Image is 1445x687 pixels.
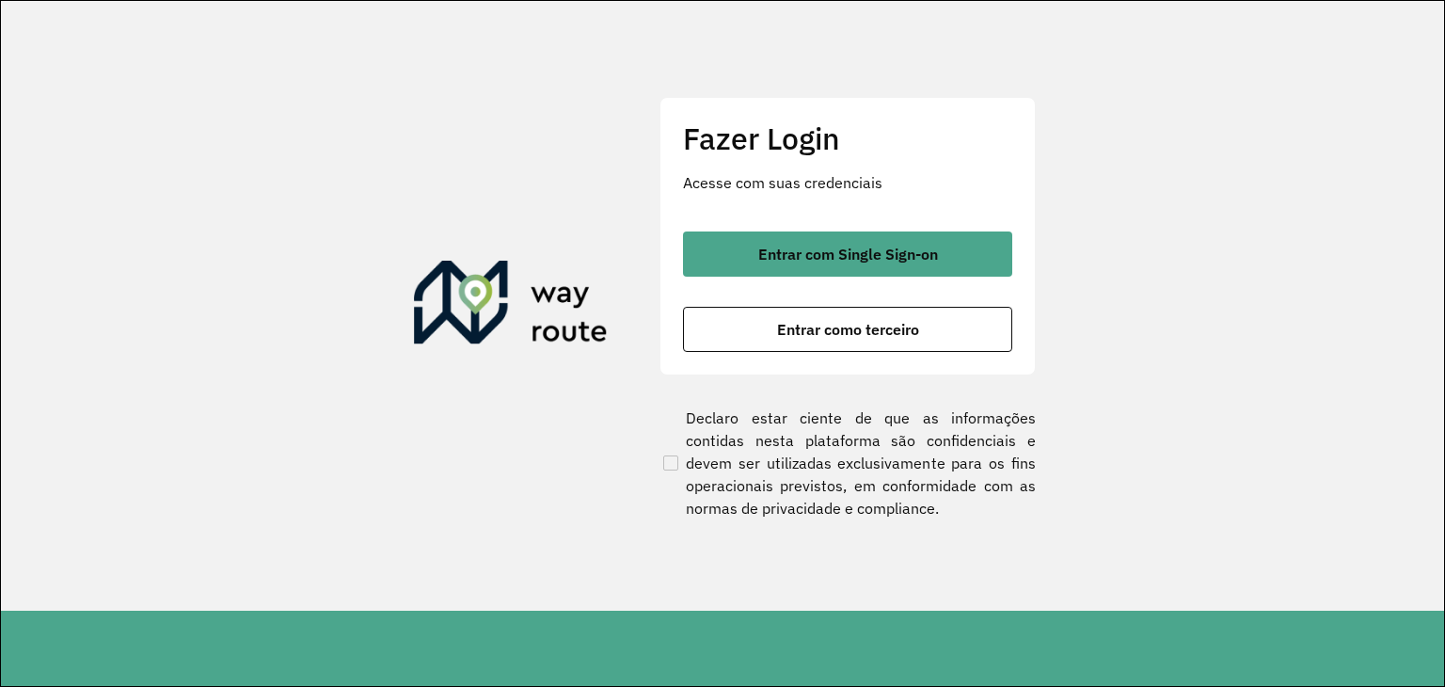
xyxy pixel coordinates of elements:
h2: Fazer Login [683,120,1012,156]
span: Entrar com Single Sign-on [758,247,938,262]
button: button [683,307,1012,352]
label: Declaro estar ciente de que as informações contidas nesta plataforma são confidenciais e devem se... [659,407,1036,519]
p: Acesse com suas credenciais [683,171,1012,194]
img: Roteirizador AmbevTech [414,261,608,351]
button: button [683,232,1012,277]
span: Entrar como terceiro [777,322,919,337]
